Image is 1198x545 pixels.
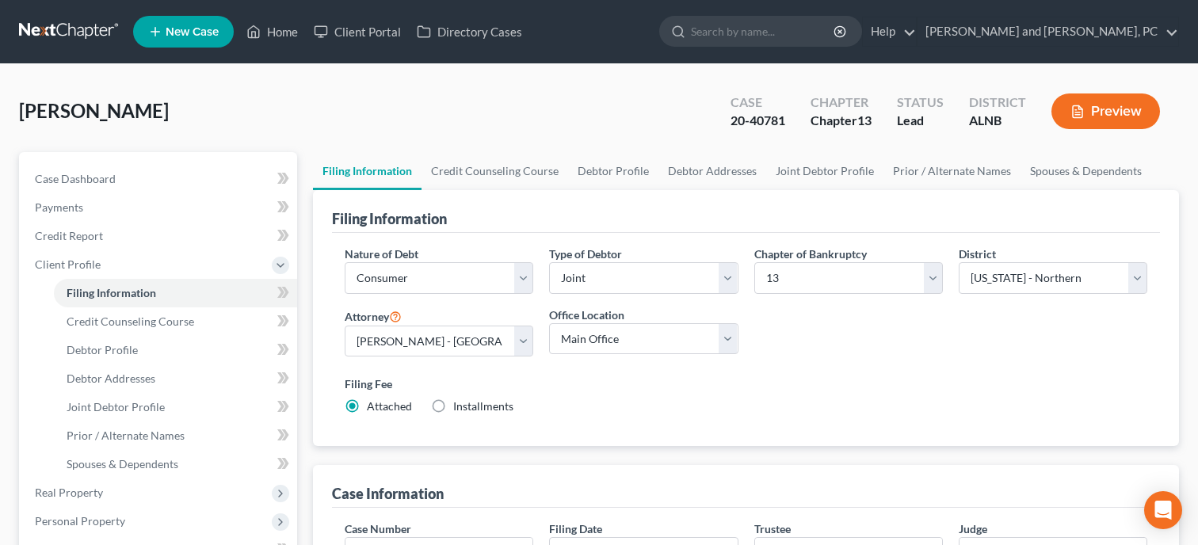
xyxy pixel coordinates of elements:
[731,93,785,112] div: Case
[35,514,125,528] span: Personal Property
[422,152,568,190] a: Credit Counseling Course
[332,209,447,228] div: Filing Information
[67,372,155,385] span: Debtor Addresses
[969,93,1026,112] div: District
[409,17,530,46] a: Directory Cases
[35,486,103,499] span: Real Property
[811,112,872,130] div: Chapter
[863,17,916,46] a: Help
[897,112,944,130] div: Lead
[54,450,297,478] a: Spouses & Dependents
[35,200,83,214] span: Payments
[35,229,103,242] span: Credit Report
[367,399,412,413] span: Attached
[345,307,402,326] label: Attorney
[313,152,422,190] a: Filing Information
[22,193,297,222] a: Payments
[35,257,101,271] span: Client Profile
[568,152,658,190] a: Debtor Profile
[67,286,156,299] span: Filing Information
[1144,491,1182,529] div: Open Intercom Messenger
[345,520,411,537] label: Case Number
[67,457,178,471] span: Spouses & Dependents
[166,26,219,38] span: New Case
[897,93,944,112] div: Status
[549,246,622,262] label: Type of Debtor
[54,421,297,450] a: Prior / Alternate Names
[731,112,785,130] div: 20-40781
[1051,93,1160,129] button: Preview
[332,484,444,503] div: Case Information
[22,165,297,193] a: Case Dashboard
[811,93,872,112] div: Chapter
[766,152,883,190] a: Joint Debtor Profile
[959,246,996,262] label: District
[754,520,791,537] label: Trustee
[67,343,138,356] span: Debtor Profile
[67,400,165,414] span: Joint Debtor Profile
[754,246,867,262] label: Chapter of Bankruptcy
[883,152,1021,190] a: Prior / Alternate Names
[54,364,297,393] a: Debtor Addresses
[453,399,513,413] span: Installments
[54,279,297,307] a: Filing Information
[54,393,297,421] a: Joint Debtor Profile
[691,17,836,46] input: Search by name...
[969,112,1026,130] div: ALNB
[345,375,1147,392] label: Filing Fee
[238,17,306,46] a: Home
[67,314,194,328] span: Credit Counseling Course
[549,307,624,323] label: Office Location
[918,17,1178,46] a: [PERSON_NAME] and [PERSON_NAME], PC
[19,99,169,122] span: [PERSON_NAME]
[54,307,297,336] a: Credit Counseling Course
[1021,152,1151,190] a: Spouses & Dependents
[22,222,297,250] a: Credit Report
[959,520,987,537] label: Judge
[345,246,418,262] label: Nature of Debt
[658,152,766,190] a: Debtor Addresses
[35,172,116,185] span: Case Dashboard
[857,112,872,128] span: 13
[54,336,297,364] a: Debtor Profile
[67,429,185,442] span: Prior / Alternate Names
[549,520,602,537] label: Filing Date
[306,17,409,46] a: Client Portal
